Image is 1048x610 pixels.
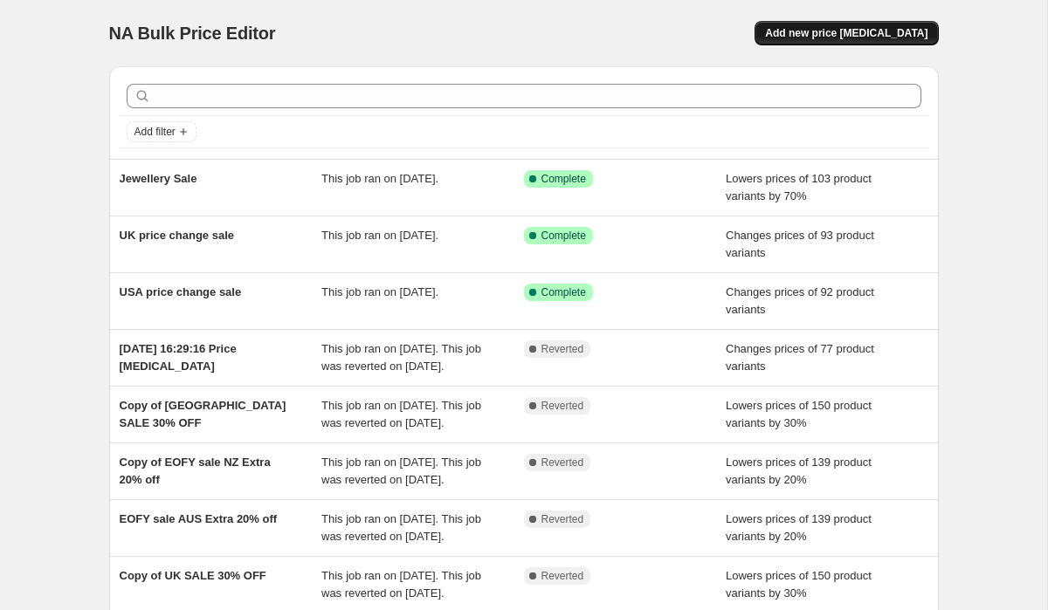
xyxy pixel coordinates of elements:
[120,229,235,242] span: UK price change sale
[541,512,584,526] span: Reverted
[541,399,584,413] span: Reverted
[726,229,874,259] span: Changes prices of 93 product variants
[541,569,584,583] span: Reverted
[321,285,438,298] span: This job ran on [DATE].
[120,285,242,298] span: USA price change sale
[541,229,586,243] span: Complete
[120,399,286,429] span: Copy of [GEOGRAPHIC_DATA] SALE 30% OFF
[755,21,938,45] button: Add new price [MEDICAL_DATA]
[134,125,176,139] span: Add filter
[120,342,237,373] span: [DATE] 16:29:16 Price [MEDICAL_DATA]
[726,569,872,600] span: Lowers prices of 150 product variants by 30%
[321,229,438,242] span: This job ran on [DATE].
[765,26,927,40] span: Add new price [MEDICAL_DATA]
[120,456,271,486] span: Copy of EOFY sale NZ Extra 20% off
[321,399,481,429] span: This job ran on [DATE]. This job was reverted on [DATE].
[321,512,481,543] span: This job ran on [DATE]. This job was reverted on [DATE].
[127,121,196,142] button: Add filter
[541,172,586,186] span: Complete
[541,456,584,469] span: Reverted
[321,456,481,486] span: This job ran on [DATE]. This job was reverted on [DATE].
[321,569,481,600] span: This job ran on [DATE]. This job was reverted on [DATE].
[120,512,278,525] span: EOFY sale AUS Extra 20% off
[109,24,276,43] span: NA Bulk Price Editor
[726,399,872,429] span: Lowers prices of 150 product variants by 30%
[726,342,874,373] span: Changes prices of 77 product variants
[541,285,586,299] span: Complete
[726,285,874,316] span: Changes prices of 92 product variants
[541,342,584,356] span: Reverted
[726,512,872,543] span: Lowers prices of 139 product variants by 20%
[120,569,266,582] span: Copy of UK SALE 30% OFF
[321,342,481,373] span: This job ran on [DATE]. This job was reverted on [DATE].
[726,456,872,486] span: Lowers prices of 139 product variants by 20%
[726,172,872,202] span: Lowers prices of 103 product variants by 70%
[321,172,438,185] span: This job ran on [DATE].
[120,172,197,185] span: Jewellery Sale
